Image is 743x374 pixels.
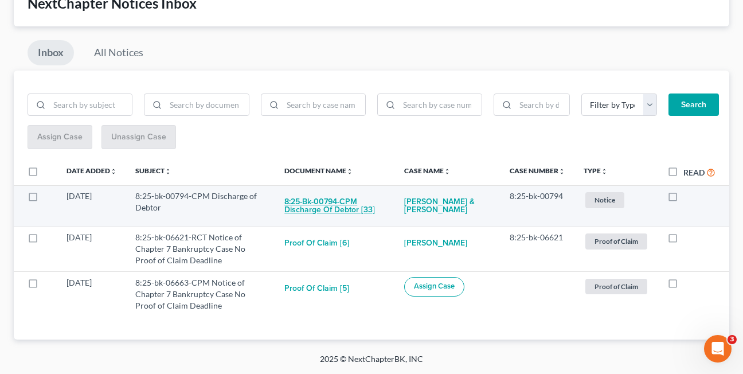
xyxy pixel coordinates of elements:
button: Assign Case [404,277,464,297]
input: Search by subject [49,94,132,116]
td: 8:25-bk-00794-CPM Discharge of Debtor [126,185,275,227]
i: unfold_more [558,168,565,175]
label: Read [683,166,705,178]
a: All Notices [84,40,154,65]
i: unfold_more [346,168,353,175]
i: unfold_more [444,168,451,175]
td: 8:25-bk-00794 [500,185,574,227]
a: [PERSON_NAME] & [PERSON_NAME] [404,190,491,221]
span: Proof of Claim [585,279,647,294]
a: Document Nameunfold_more [284,166,353,175]
a: [PERSON_NAME] [404,232,467,255]
i: unfold_more [110,168,117,175]
a: Proof of Claim [584,232,649,251]
span: Proof of Claim [585,233,647,249]
a: Subjectunfold_more [135,166,171,175]
span: 3 [728,335,737,344]
a: Case Numberunfold_more [510,166,565,175]
a: Case Nameunfold_more [404,166,451,175]
iframe: Intercom live chat [704,335,732,363]
i: unfold_more [601,168,608,175]
span: Assign Case [414,282,455,291]
a: Notice [584,190,649,209]
div: 2025 © NextChapterBK, INC [45,353,698,374]
td: 8:25-bk-06621-RCT Notice of Chapter 7 Bankruptcy Case No Proof of Claim Deadline [126,227,275,271]
td: [DATE] [57,272,126,317]
a: Date Addedunfold_more [67,166,117,175]
td: [DATE] [57,227,126,271]
button: 8:25-bk-00794-CPM Discharge of Debtor [33] [284,190,385,221]
td: 8:25-bk-06663-CPM Notice of Chapter 7 Bankruptcy Case No Proof of Claim Deadline [126,272,275,317]
a: Inbox [28,40,74,65]
input: Search by document name [166,94,248,116]
button: Proof of Claim [5] [284,277,349,300]
input: Search by case name [283,94,365,116]
button: Search [668,93,719,116]
a: Proof of Claim [584,277,649,296]
i: unfold_more [165,168,171,175]
button: Proof of Claim [6] [284,232,349,255]
td: [DATE] [57,185,126,227]
span: Notice [585,192,624,208]
td: 8:25-bk-06621 [500,227,574,271]
input: Search by case number [399,94,482,116]
a: Typeunfold_more [584,166,608,175]
input: Search by date [515,94,569,116]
